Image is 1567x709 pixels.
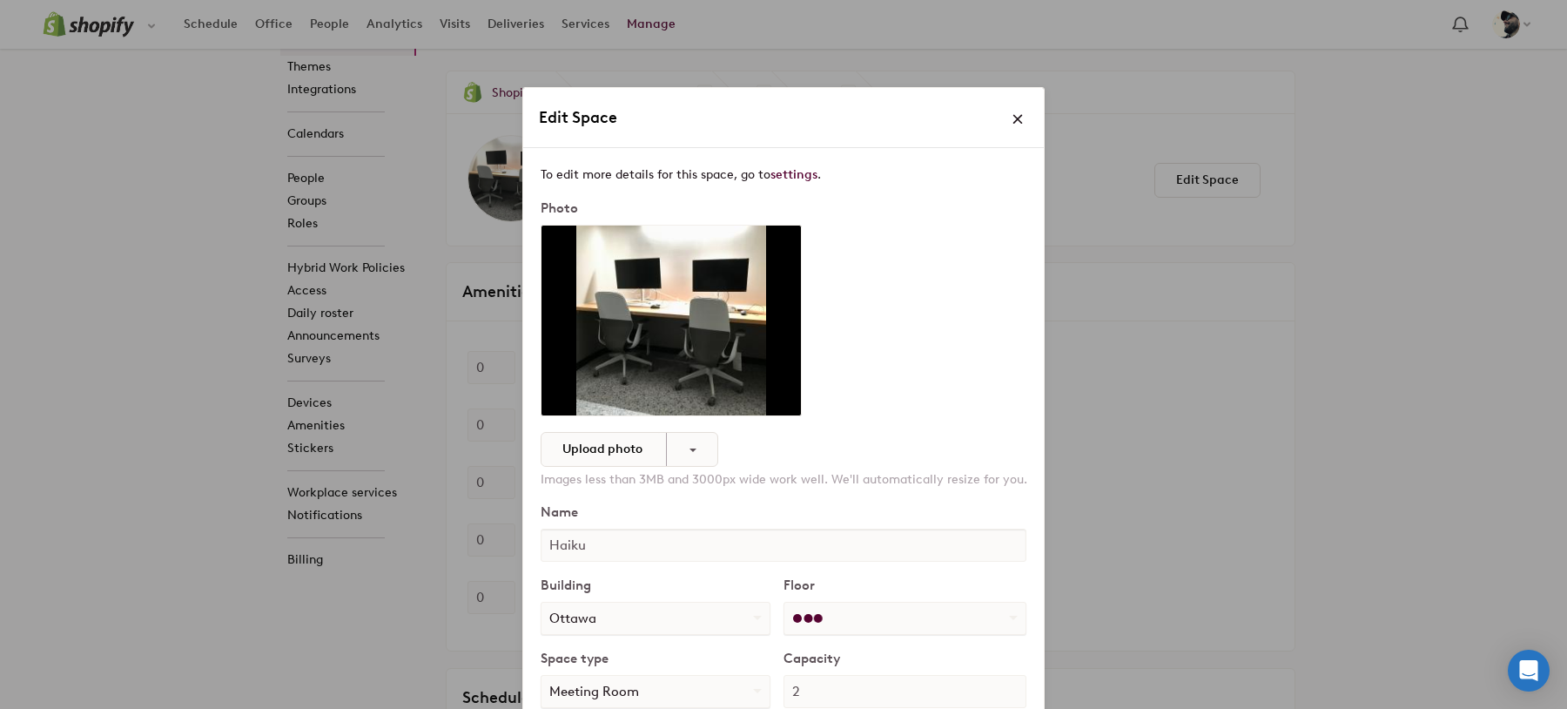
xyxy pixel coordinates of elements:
[783,651,1026,666] label: Capacity
[541,433,663,466] button: Upload photo
[576,226,766,415] img: Anonymous
[541,471,1027,489] div: Images less than 3MB and 3000px wide work well. We'll automatically resize for you.
[541,200,1026,216] label: Photo
[783,675,1026,708] input: Capacity
[539,105,617,131] h3: Edit Space
[770,167,817,182] a: settings
[541,529,1026,562] input: Conference Room
[541,651,770,666] label: Space type
[783,577,1026,593] label: Floor
[1508,650,1550,692] div: Open Intercom Messenger
[541,504,1026,520] label: Name
[541,165,1026,185] p: To edit more details for this space, go to .
[541,577,770,593] label: Building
